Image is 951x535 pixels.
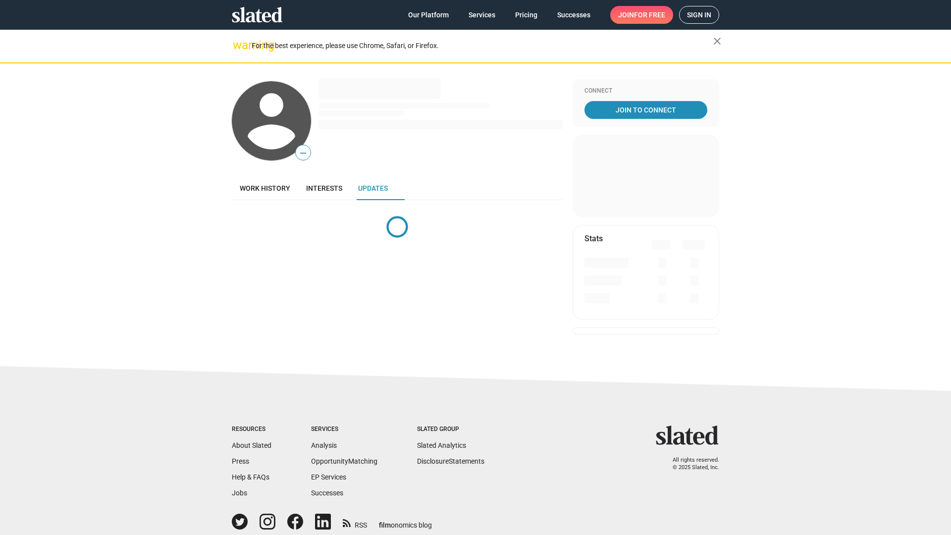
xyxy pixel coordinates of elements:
span: Services [469,6,495,24]
a: Help & FAQs [232,473,269,481]
mat-icon: close [711,35,723,47]
a: Our Platform [400,6,457,24]
a: Join To Connect [584,101,707,119]
a: Interests [298,176,350,200]
mat-icon: warning [233,39,245,51]
p: All rights reserved. © 2025 Slated, Inc. [662,457,719,471]
span: Pricing [515,6,537,24]
a: filmonomics blog [379,513,432,530]
span: Interests [306,184,342,192]
span: Work history [240,184,290,192]
a: Jobs [232,489,247,497]
div: Connect [584,87,707,95]
span: Updates [358,184,388,192]
a: Sign in [679,6,719,24]
a: Press [232,457,249,465]
a: EP Services [311,473,346,481]
span: film [379,521,391,529]
div: Services [311,426,377,433]
div: Resources [232,426,271,433]
span: Successes [557,6,590,24]
span: Join To Connect [586,101,705,119]
a: Successes [311,489,343,497]
a: Joinfor free [610,6,673,24]
a: Updates [350,176,396,200]
a: Slated Analytics [417,441,466,449]
a: Successes [549,6,598,24]
span: Join [618,6,665,24]
mat-card-title: Stats [584,233,603,244]
a: RSS [343,515,367,530]
span: — [296,147,311,160]
span: for free [634,6,665,24]
div: Slated Group [417,426,484,433]
a: Pricing [507,6,545,24]
a: Services [461,6,503,24]
div: For the best experience, please use Chrome, Safari, or Firefox. [252,39,713,53]
a: Analysis [311,441,337,449]
a: About Slated [232,441,271,449]
a: OpportunityMatching [311,457,377,465]
span: Sign in [687,6,711,23]
a: Work history [232,176,298,200]
a: DisclosureStatements [417,457,484,465]
span: Our Platform [408,6,449,24]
